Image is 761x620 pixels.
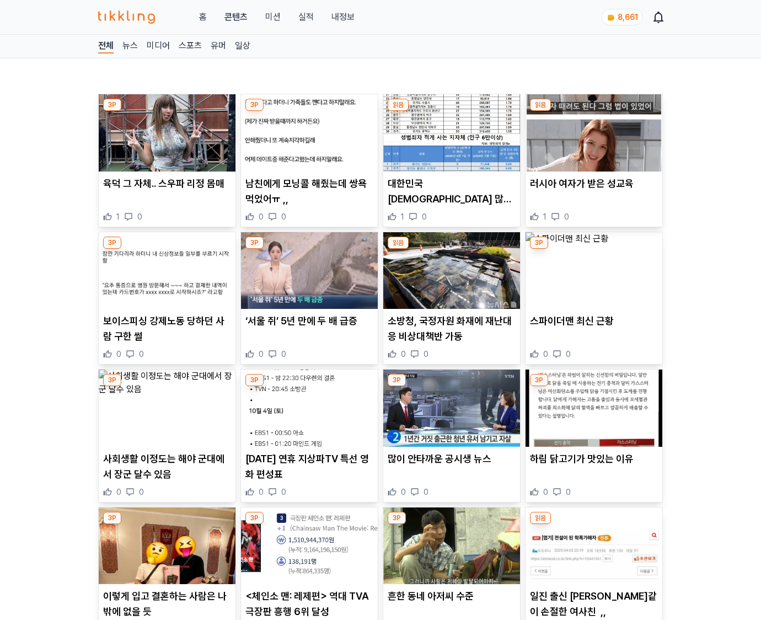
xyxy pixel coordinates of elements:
[103,589,231,619] p: 이렇게 입고 결혼하는 사람은 나밖에 없을 듯
[245,589,373,619] p: <체인소 맨: 레제편> 역대 TVA 극장판 흥행 6위 달성
[235,39,250,54] a: 일상
[147,39,170,54] a: 미디어
[103,313,231,344] p: 보이스피싱 강제노동 당하던 사람 구한 썰
[99,94,235,172] img: 육덕 그 자체.. 스우파 리정 몸매
[530,374,548,386] div: 3P
[241,232,378,309] img: ‘서울 쥐’ 5년 만에 두 배 급증
[245,512,264,524] div: 3P
[259,349,264,360] span: 0
[388,176,516,207] p: 대한민국 [DEMOGRAPHIC_DATA] 많이 사는 동네 ,,
[103,451,231,482] p: 사회생활 이정도는 해야 군대에서 장군 달수 있음
[530,313,658,329] p: 스파이더맨 최신 근황
[98,10,155,24] img: 티끌링
[259,487,264,498] span: 0
[98,94,236,227] div: 3P 육덕 그 자체.. 스우파 리정 몸매 육덕 그 자체.. 스우파 리정 몸매 1 0
[383,370,520,447] img: 많이 안타까운 공시생 뉴스
[566,349,571,360] span: 0
[607,13,615,22] img: coin
[602,9,641,25] a: coin 8,661
[331,10,355,24] a: 내정보
[543,487,548,498] span: 0
[383,232,521,365] div: 읽음 소방청, 국정자원 화재에 재난대응 비상대책반 가동 소방청, 국정자원 화재에 재난대응 비상대책반 가동 0 0
[281,487,286,498] span: 0
[543,349,548,360] span: 0
[98,369,236,503] div: 3P 사회생활 이정도는 해야 군대에서 장군 달수 있음 사회생활 이정도는 해야 군대에서 장군 달수 있음 0 0
[530,176,658,191] p: 러시아 여자가 받은 성교육
[241,370,378,447] img: 추석 연휴 지상파TV 특선 영화 편성표
[103,374,121,386] div: 3P
[122,39,138,54] a: 뉴스
[103,99,121,111] div: 3P
[99,507,235,585] img: 이렇게 입고 결혼하는 사람은 나밖에 없을 듯
[424,349,428,360] span: 0
[98,39,114,54] a: 전체
[99,232,235,309] img: 보이스피싱 강제노동 당하던 사람 구한 썰
[245,237,264,249] div: 3P
[388,313,516,344] p: 소방청, 국정자원 화재에 재난대응 비상대책반 가동
[245,176,373,207] p: 남친에게 모닝콜 해줬는데 쌍욕 먹었어ㅠ ,,
[116,349,121,360] span: 0
[422,211,427,222] span: 0
[530,589,658,619] p: 일진 출신 [PERSON_NAME]같이 손절한 여사친 ,,
[388,374,406,386] div: 3P
[139,487,144,498] span: 0
[281,211,286,222] span: 0
[383,94,520,172] img: 대한민국 성범죄자 많이 사는 동네 ,,
[401,211,404,222] span: 1
[383,232,520,309] img: 소방청, 국정자원 화재에 재난대응 비상대책반 가동
[241,507,378,585] img: <체인소 맨: 레제편> 역대 TVA 극장판 흥행 6위 달성
[525,369,663,503] div: 3P 하림 닭고기가 맛있는 이유 하림 닭고기가 맛있는 이유 0 0
[388,589,516,604] p: 흔한 동네 아저씨 수준
[525,232,663,365] div: 3P 스파이더맨 최신 근황 스파이더맨 최신 근황 0 0
[116,487,121,498] span: 0
[530,512,551,524] div: 읽음
[525,94,663,227] div: 읽음 러시아 여자가 받은 성교육 러시아 여자가 받은 성교육 1 0
[245,99,264,111] div: 3P
[618,13,638,22] span: 8,661
[245,451,373,482] p: [DATE] 연휴 지상파TV 특선 영화 편성표
[530,99,551,111] div: 읽음
[383,94,521,227] div: 읽음 대한민국 성범죄자 많이 사는 동네 ,, 대한민국 [DEMOGRAPHIC_DATA] 많이 사는 동네 ,, 1 0
[240,94,378,227] div: 3P 남친에게 모닝콜 해줬는데 쌍욕 먹었어ㅠ ,, 남친에게 모닝콜 해줬는데 쌍욕 먹었어ㅠ ,, 0 0
[388,237,409,249] div: 읽음
[199,10,207,24] a: 홈
[424,487,428,498] span: 0
[530,237,548,249] div: 3P
[179,39,202,54] a: 스포츠
[530,451,658,467] p: 하림 닭고기가 맛있는 이유
[564,211,569,222] span: 0
[526,507,662,585] img: 일진 출신 칼같이 손절한 여사친 ,,
[241,94,378,172] img: 남친에게 모닝콜 해줬는데 쌍욕 먹었어ㅠ ,,
[383,369,521,503] div: 3P 많이 안타까운 공시생 뉴스 많이 안타까운 공시생 뉴스 0 0
[245,374,264,386] div: 3P
[103,512,121,524] div: 3P
[383,507,520,585] img: 흔한 동네 아저씨 수준
[211,39,226,54] a: 유머
[526,370,662,447] img: 하림 닭고기가 맛있는 이유
[99,370,235,447] img: 사회생활 이정도는 해야 군대에서 장군 달수 있음
[298,10,314,24] a: 실적
[137,211,142,222] span: 0
[543,211,546,222] span: 1
[103,176,231,191] p: 육덕 그 자체.. 스우파 리정 몸매
[388,99,409,111] div: 읽음
[265,10,281,24] button: 미션
[566,487,571,498] span: 0
[259,211,264,222] span: 0
[240,369,378,503] div: 3P 추석 연휴 지상파TV 특선 영화 편성표 [DATE] 연휴 지상파TV 특선 영화 편성표 0 0
[281,349,286,360] span: 0
[526,94,662,172] img: 러시아 여자가 받은 성교육
[139,349,144,360] span: 0
[224,10,248,24] a: 콘텐츠
[388,512,406,524] div: 3P
[98,232,236,365] div: 3P 보이스피싱 강제노동 당하던 사람 구한 썰 보이스피싱 강제노동 당하던 사람 구한 썰 0 0
[240,232,378,365] div: 3P ‘서울 쥐’ 5년 만에 두 배 급증 ‘서울 쥐’ 5년 만에 두 배 급증 0 0
[388,451,516,467] p: 많이 안타까운 공시생 뉴스
[526,232,662,309] img: 스파이더맨 최신 근황
[401,349,406,360] span: 0
[245,313,373,329] p: ‘서울 쥐’ 5년 만에 두 배 급증
[116,211,120,222] span: 1
[401,487,406,498] span: 0
[103,237,121,249] div: 3P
